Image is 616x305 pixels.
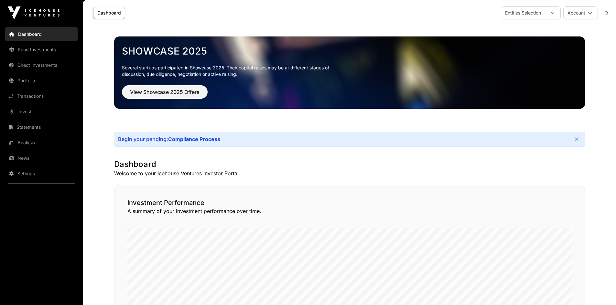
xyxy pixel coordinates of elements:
[5,151,78,165] a: News
[114,169,585,177] p: Welcome to your Icehouse Ventures Investor Portal.
[5,120,78,134] a: Statements
[114,159,585,169] h1: Dashboard
[5,43,78,57] a: Fund Investments
[118,136,220,142] div: Begin your pending:
[122,45,577,57] a: Showcase 2025
[8,6,59,19] img: Icehouse Ventures Logo
[572,135,581,144] button: Close
[93,7,125,19] a: Dashboard
[5,74,78,88] a: Portfolio
[501,7,545,19] div: Entities Selection
[122,85,208,99] button: View Showcase 2025 Offers
[130,88,200,96] span: View Showcase 2025 Offers
[5,58,78,72] a: Direct Investments
[127,207,572,215] p: A summary of your investment performance over time.
[127,198,572,207] h2: Investment Performance
[5,167,78,181] a: Settings
[5,136,78,150] a: Analysis
[5,27,78,41] a: Dashboard
[122,92,208,98] a: View Showcase 2025 Offers
[5,105,78,119] a: Invest
[5,89,78,103] a: Transactions
[114,36,585,109] img: Showcase 2025
[122,65,339,77] p: Several startups participated in Showcase 2025. Their capital raises may be at different stages o...
[563,6,598,19] button: Account
[168,136,220,142] a: Compliance Process
[584,274,616,305] iframe: Chat Widget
